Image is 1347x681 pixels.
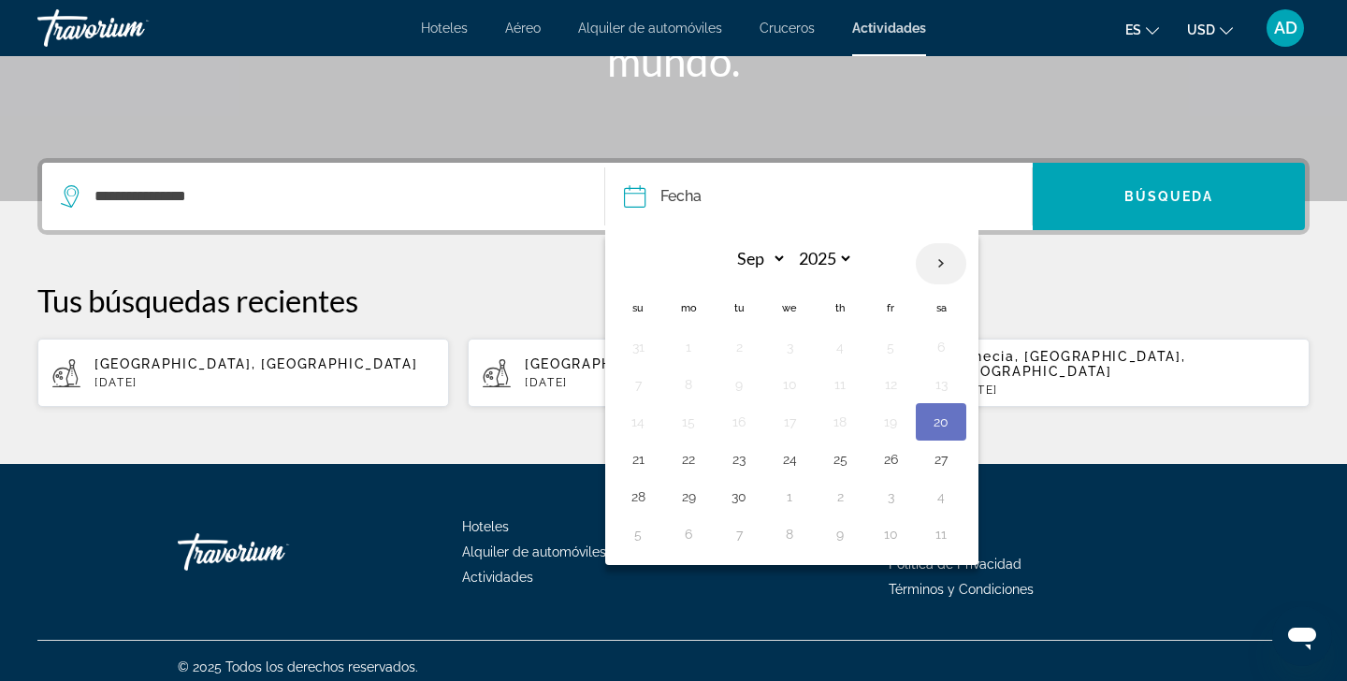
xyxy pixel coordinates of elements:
[1187,22,1215,37] span: USD
[1033,163,1305,230] button: Búsqueda
[623,484,653,510] button: Day 28
[462,570,533,585] a: Actividades
[673,484,703,510] button: Day 29
[926,446,956,472] button: Day 27
[825,334,855,360] button: Day 4
[775,371,804,398] button: Day 10
[623,409,653,435] button: Day 14
[1125,22,1141,37] span: es
[775,484,804,510] button: Day 1
[94,356,417,371] span: [GEOGRAPHIC_DATA], [GEOGRAPHIC_DATA]
[1124,189,1214,204] span: Búsqueda
[726,242,787,275] select: Select month
[876,371,905,398] button: Day 12
[852,21,926,36] a: Actividades
[825,484,855,510] button: Day 2
[724,371,754,398] button: Day 9
[926,334,956,360] button: Day 6
[775,446,804,472] button: Day 24
[468,338,879,408] button: [GEOGRAPHIC_DATA], [GEOGRAPHIC_DATA][DATE]
[724,334,754,360] button: Day 2
[825,409,855,435] button: Day 18
[775,334,804,360] button: Day 3
[673,521,703,547] button: Day 6
[178,659,418,674] span: © 2025 Todos los derechos reservados.
[623,446,653,472] button: Day 21
[926,409,956,435] button: Day 20
[916,242,966,285] button: Next month
[1125,16,1159,43] button: Change language
[462,544,606,559] a: Alquiler de automóviles
[623,521,653,547] button: Day 5
[926,484,956,510] button: Day 4
[876,334,905,360] button: Day 5
[724,521,754,547] button: Day 7
[37,282,1310,319] p: Tus búsquedas recientes
[1272,606,1332,666] iframe: Button to launch messaging window
[525,376,864,389] p: [DATE]
[955,384,1295,397] p: [DATE]
[42,163,1305,230] div: Search widget
[505,21,541,36] a: Aéreo
[673,371,703,398] button: Day 8
[623,371,653,398] button: Day 7
[825,371,855,398] button: Day 11
[178,524,365,580] a: Travorium
[624,163,1032,230] button: Date
[876,409,905,435] button: Day 19
[724,409,754,435] button: Day 16
[775,521,804,547] button: Day 8
[876,521,905,547] button: Day 10
[1187,16,1233,43] button: Change currency
[792,242,853,275] select: Select year
[1261,8,1310,48] button: User Menu
[94,376,434,389] p: [DATE]
[889,582,1034,597] a: Términos y Condiciones
[898,338,1310,408] button: Venecia, [GEOGRAPHIC_DATA], [GEOGRAPHIC_DATA][DATE]
[876,446,905,472] button: Day 26
[37,4,224,52] a: Travorium
[876,484,905,510] button: Day 3
[525,356,847,371] span: [GEOGRAPHIC_DATA], [GEOGRAPHIC_DATA]
[673,409,703,435] button: Day 15
[578,21,722,36] a: Alquiler de automóviles
[623,334,653,360] button: Day 31
[1274,19,1297,37] span: AD
[825,446,855,472] button: Day 25
[673,334,703,360] button: Day 1
[724,484,754,510] button: Day 30
[775,409,804,435] button: Day 17
[462,519,509,534] a: Hoteles
[926,371,956,398] button: Day 13
[724,446,754,472] button: Day 23
[673,446,703,472] button: Day 22
[926,521,956,547] button: Day 11
[760,21,815,36] a: Cruceros
[955,349,1185,379] span: Venecia, [GEOGRAPHIC_DATA], [GEOGRAPHIC_DATA]
[825,521,855,547] button: Day 9
[37,338,449,408] button: [GEOGRAPHIC_DATA], [GEOGRAPHIC_DATA][DATE]
[421,21,468,36] a: Hoteles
